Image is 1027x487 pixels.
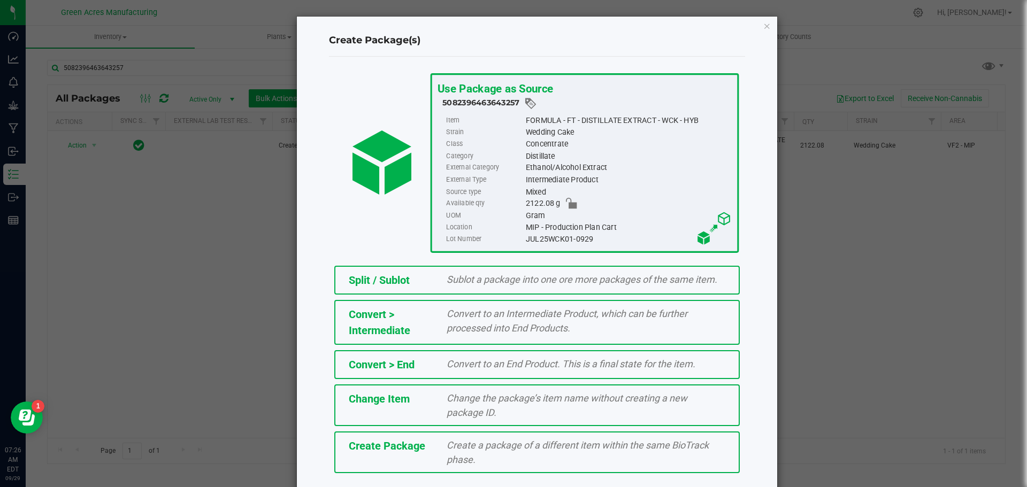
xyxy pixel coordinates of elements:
label: Available qty [446,198,523,210]
h4: Create Package(s) [329,34,745,48]
iframe: Resource center [11,401,43,434]
iframe: Resource center unread badge [32,400,44,413]
div: Ethanol/Alcohol Extract [525,162,731,174]
span: Convert to an End Product. This is a final state for the item. [447,358,695,369]
span: Use Package as Source [437,82,553,95]
label: External Type [446,174,523,185]
span: Sublot a package into one ore more packages of the same item. [447,274,717,285]
label: Strain [446,126,523,138]
label: Source type [446,186,523,198]
label: Location [446,221,523,233]
div: FORMULA - FT - DISTILLATE EXTRACT - WCK - HYB [525,114,731,126]
div: MIP - Production Plan Cart [525,221,731,233]
div: Wedding Cake [525,126,731,138]
div: Distillate [525,150,731,162]
span: Convert to an Intermediate Product, which can be further processed into End Products. [447,308,687,334]
span: Convert > End [349,358,415,371]
label: External Category [446,162,523,174]
span: Change Item [349,392,410,405]
div: Mixed [525,186,731,198]
div: 5082396463643257 [442,97,732,110]
label: Lot Number [446,233,523,245]
label: UOM [446,210,523,221]
label: Category [446,150,523,162]
span: Create a package of a different item within the same BioTrack phase. [447,439,709,465]
label: Class [446,138,523,150]
div: JUL25WCK01-0929 [525,233,731,245]
div: Concentrate [525,138,731,150]
span: Create Package [349,439,425,452]
span: 2122.08 g [525,198,560,210]
label: Item [446,114,523,126]
div: Gram [525,210,731,221]
span: Split / Sublot [349,274,410,287]
span: Convert > Intermediate [349,308,410,337]
span: Change the package’s item name without creating a new package ID. [447,392,687,418]
div: Intermediate Product [525,174,731,185]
